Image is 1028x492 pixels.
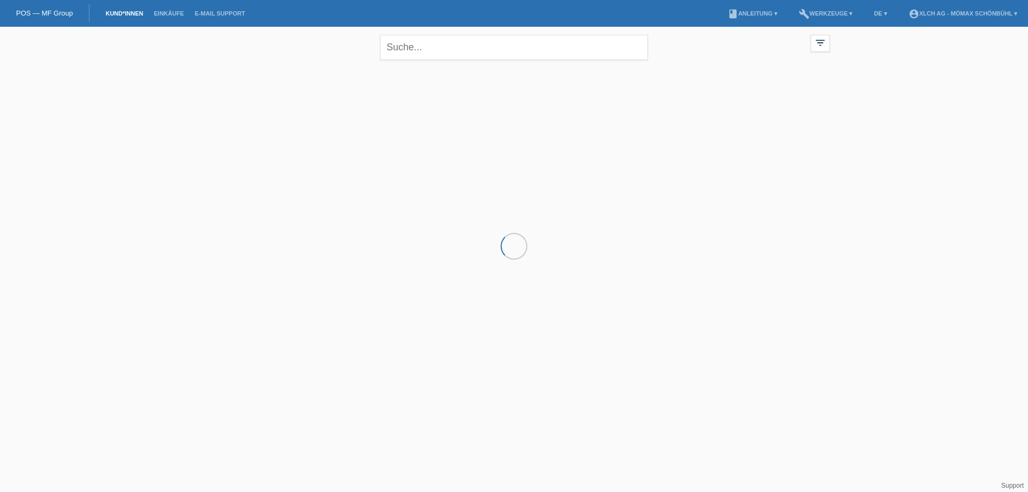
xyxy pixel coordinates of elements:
a: E-Mail Support [190,10,251,17]
i: build [799,9,810,19]
i: account_circle [909,9,919,19]
a: Einkäufe [148,10,189,17]
a: bookAnleitung ▾ [722,10,783,17]
a: Kund*innen [100,10,148,17]
a: POS — MF Group [16,9,73,17]
a: DE ▾ [868,10,892,17]
div: Sie haben die falsche Anmeldeseite in Ihren Lesezeichen/Favoriten gespeichert. Bitte nicht [DOMAI... [407,28,621,59]
a: Support [1001,482,1024,489]
a: account_circleXLCH AG - Mömax Schönbühl ▾ [903,10,1023,17]
i: book [728,9,738,19]
a: buildWerkzeuge ▾ [793,10,858,17]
